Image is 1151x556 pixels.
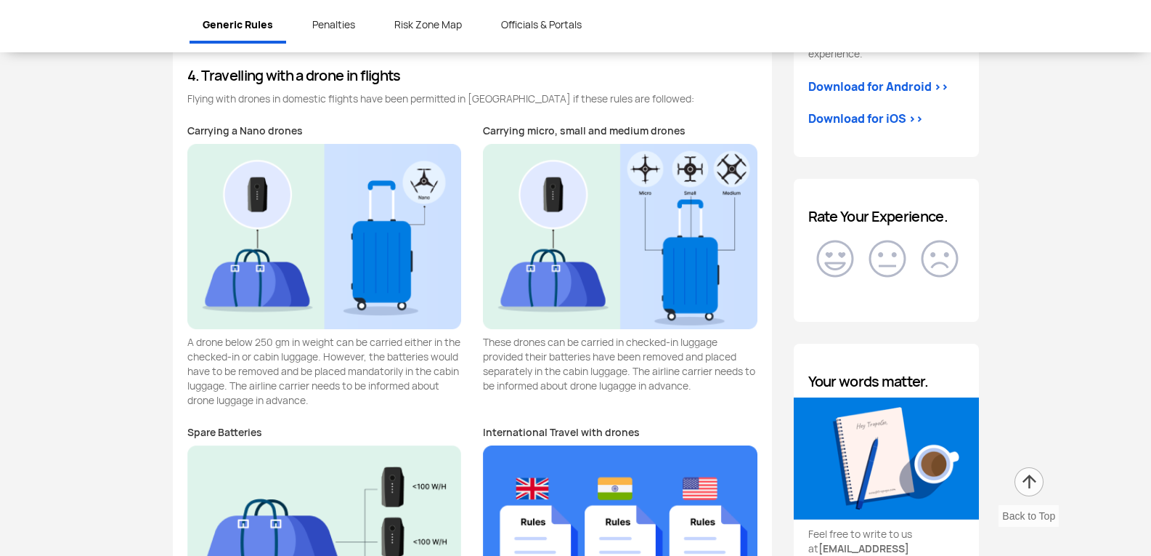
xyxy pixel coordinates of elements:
a: Penalties [299,9,368,41]
p: Carrying micro, small and medium drones [483,124,757,138]
p: International Travel with drones [483,425,757,440]
p: These drones can be carried in checked-in luggage provided their batteries have been removed and ... [483,335,757,393]
img: Carrying micro, small and medium drones [483,144,757,329]
img: ic_arrow-up.png [1013,466,1045,498]
a: Officials & Portals [488,9,595,41]
div: Back to Top [999,505,1059,527]
h4: Rate Your Experience. [808,208,964,225]
a: Risk Zone Map [381,9,475,41]
p: Carrying a Nano drones [187,124,462,138]
img: Your words matter [794,398,979,520]
p: Spare Batteries [187,425,462,440]
img: Carrying a Nano drones [187,144,462,329]
a: Download for iOS >> [808,110,923,128]
a: Download for Android >> [808,78,948,96]
p: A drone below 250 gm in weight can be carried either in the checked-in or cabin luggage. However,... [187,335,462,408]
h4: 4. Travelling with a drone in flights [187,67,757,84]
p: Flying with drones in domestic flights have been permitted in [GEOGRAPHIC_DATA] if these rules ar... [187,92,757,106]
a: Generic Rules [190,9,286,44]
h4: Your words matter. [808,373,964,390]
